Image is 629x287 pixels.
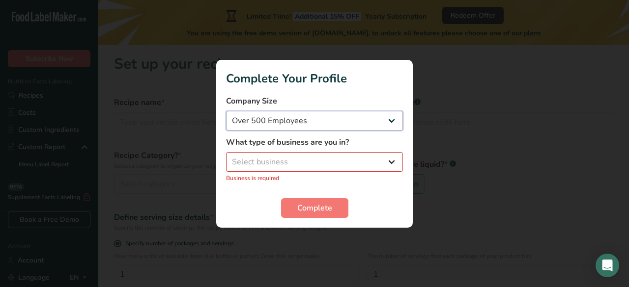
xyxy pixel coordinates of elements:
[596,254,619,277] div: Open Intercom Messenger
[281,198,348,218] button: Complete
[226,174,403,183] p: Business is required
[297,202,332,214] span: Complete
[226,70,403,87] h1: Complete Your Profile
[226,136,403,148] label: What type of business are you in?
[226,95,403,107] label: Company Size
